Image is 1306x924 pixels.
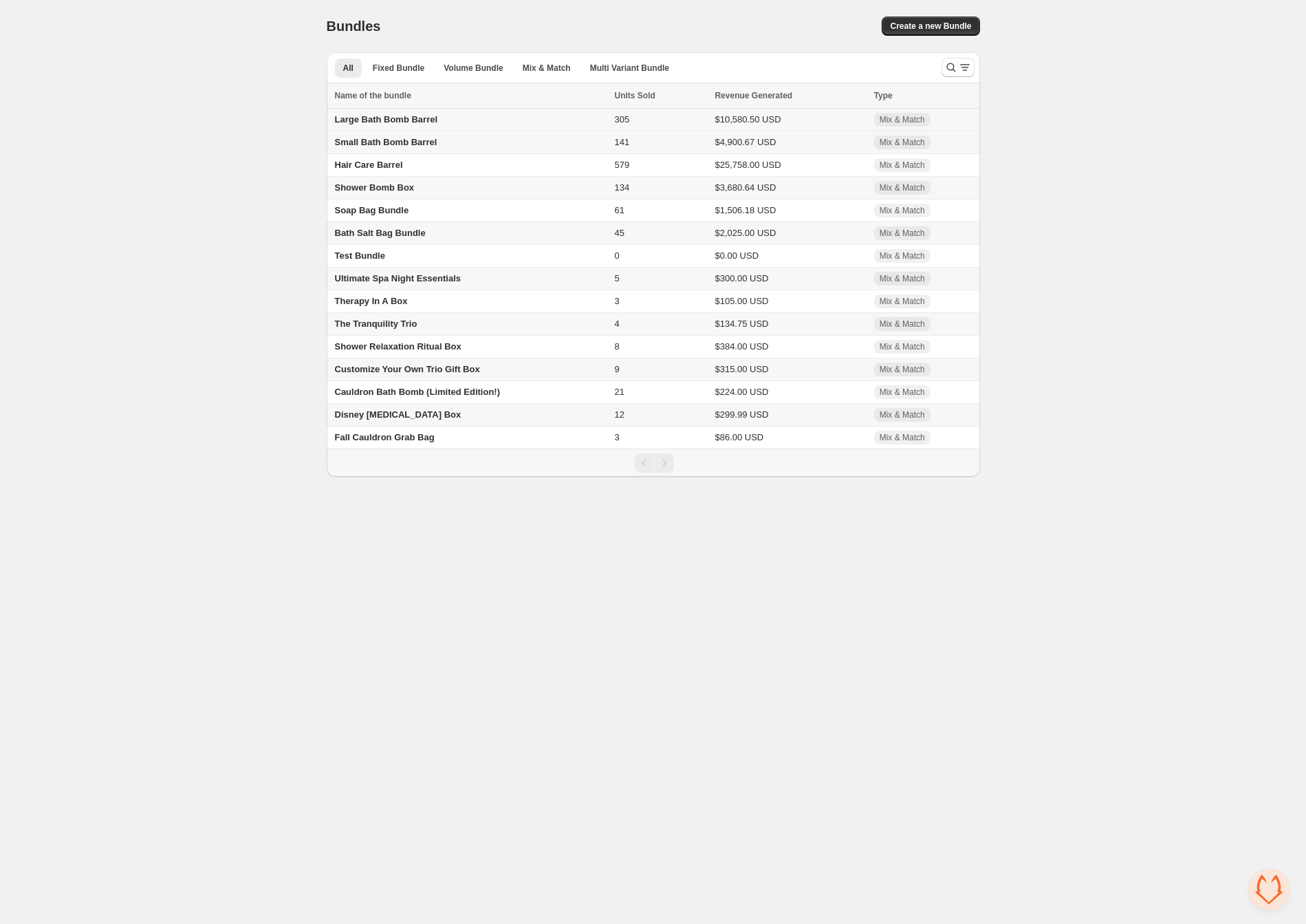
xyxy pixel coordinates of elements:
[335,409,461,420] span: Disney [MEDICAL_DATA] Box
[444,63,503,74] span: Volume Bundle
[715,364,768,374] span: $315.00 USD
[1248,869,1289,910] div: Open chat
[715,296,768,306] span: $105.00 USD
[715,387,768,397] span: $224.00 USD
[615,273,620,283] span: 5
[715,137,776,147] span: $4,900.67 USD
[880,137,925,148] span: Mix & Match
[715,114,781,125] span: $10,580.50 USD
[335,205,409,215] span: Soap Bag Bundle
[335,250,385,261] span: Test Bundle
[880,160,925,171] span: Mix & Match
[335,160,403,170] span: Hair Care Barrel
[615,341,620,352] span: 8
[327,449,980,477] nav: Pagination
[880,341,925,352] span: Mix & Match
[715,409,768,420] span: $299.99 USD
[880,432,925,443] span: Mix & Match
[715,160,781,170] span: $25,758.00 USD
[715,182,776,193] span: $3,680.64 USD
[880,273,925,284] span: Mix & Match
[327,18,381,34] h1: Bundles
[715,319,768,329] span: $134.75 USD
[615,250,620,261] span: 0
[335,296,408,306] span: Therapy In A Box
[880,205,925,216] span: Mix & Match
[615,228,624,238] span: 45
[615,89,669,103] button: Units Sold
[880,387,925,398] span: Mix & Match
[880,182,925,193] span: Mix & Match
[880,296,925,307] span: Mix & Match
[335,228,426,238] span: Bath Salt Bag Bundle
[335,387,500,397] span: Cauldron Bath Bomb (Limited Edition!)
[523,63,571,74] span: Mix & Match
[335,432,435,442] span: Fall Cauldron Grab Bag
[615,182,630,193] span: 134
[880,114,925,125] span: Mix & Match
[615,296,620,306] span: 3
[335,182,415,193] span: Shower Bomb Box
[590,63,669,74] span: Multi Variant Bundle
[335,89,607,103] div: Name of the bundle
[880,250,925,261] span: Mix & Match
[715,205,776,215] span: $1,506.18 USD
[335,319,417,329] span: The Tranquility Trio
[615,160,630,170] span: 579
[335,364,480,374] span: Customize Your Own Trio Gift Box
[615,432,620,442] span: 3
[715,341,768,352] span: $384.00 USD
[715,273,768,283] span: $300.00 USD
[343,63,353,74] span: All
[335,341,461,352] span: Shower Relaxation Ritual Box
[615,319,620,329] span: 4
[715,89,806,103] button: Revenue Generated
[880,364,925,375] span: Mix & Match
[335,114,438,125] span: Large Bath Bomb Barrel
[882,17,979,36] button: Create a new Bundle
[715,432,763,442] span: $86.00 USD
[715,89,792,103] span: Revenue Generated
[615,205,624,215] span: 61
[615,364,620,374] span: 9
[715,250,759,261] span: $0.00 USD
[880,319,925,330] span: Mix & Match
[715,228,776,238] span: $2,025.00 USD
[373,63,424,74] span: Fixed Bundle
[615,409,624,420] span: 12
[874,89,972,103] div: Type
[880,409,925,420] span: Mix & Match
[615,114,630,125] span: 305
[880,228,925,239] span: Mix & Match
[615,137,630,147] span: 141
[335,273,461,283] span: Ultimate Spa Night Essentials
[890,21,971,32] span: Create a new Bundle
[615,387,624,397] span: 21
[615,89,655,103] span: Units Sold
[335,137,437,147] span: Small Bath Bomb Barrel
[942,58,975,77] button: Search and filter results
